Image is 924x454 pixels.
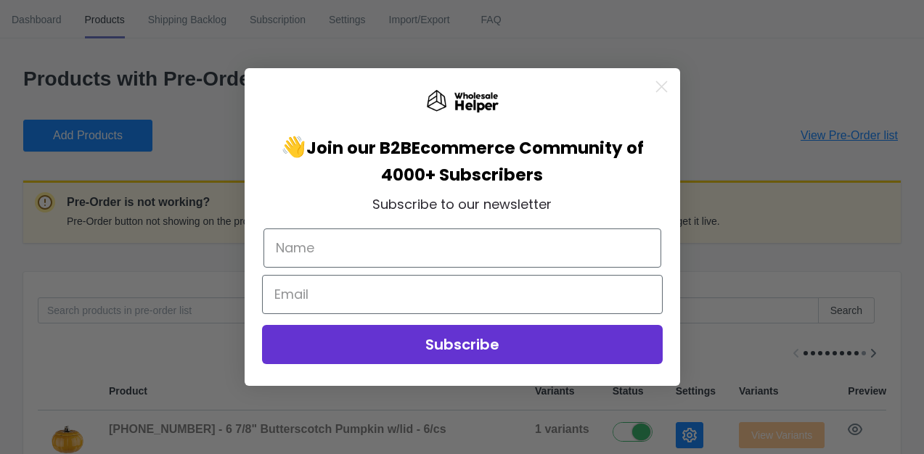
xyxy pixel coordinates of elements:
input: Name [263,228,661,268]
input: Email [262,275,663,314]
span: Subscribe to our newsletter [372,195,552,213]
img: Wholesale Helper Logo [426,90,499,113]
span: Join our B2B [306,136,412,160]
button: Close dialog [649,74,674,99]
button: Subscribe [262,325,663,364]
span: 👋 [281,133,412,161]
span: Ecommerce Community of 4000+ Subscribers [381,136,644,186]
